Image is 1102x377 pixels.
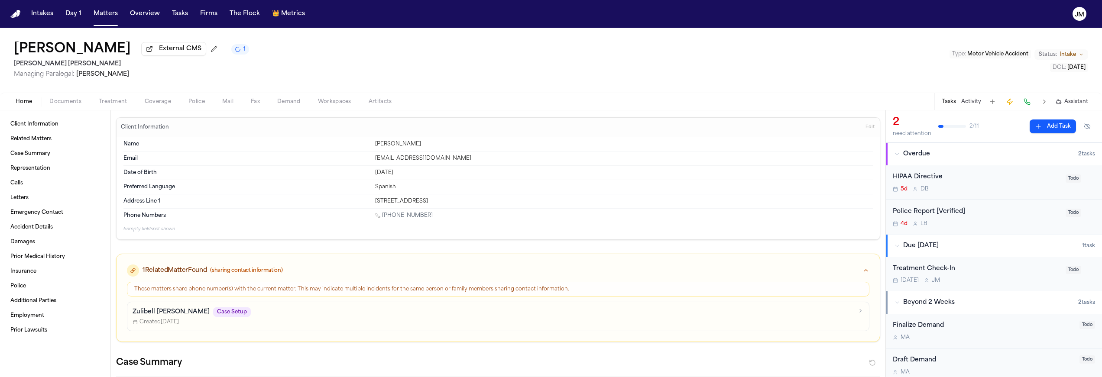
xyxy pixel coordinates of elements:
a: Damages [7,235,104,249]
span: [DATE] [901,277,919,284]
a: Letters [7,191,104,205]
button: Hide completed tasks (⌘⇧H) [1079,119,1095,133]
button: Day 1 [62,6,85,22]
span: 1 [243,46,246,53]
a: Matters [90,6,121,22]
span: Calls [10,180,23,187]
a: Employment [7,309,104,322]
a: Home [10,10,21,18]
span: 1 task [1082,242,1095,249]
span: M A [901,334,910,341]
span: Todo [1066,174,1081,183]
button: Overdue2tasks [886,143,1102,165]
span: L B [920,220,927,227]
span: Accident Details [10,224,53,231]
div: [EMAIL_ADDRESS][DOMAIN_NAME] [375,155,873,162]
button: Assistant [1056,98,1088,105]
button: Intakes [28,6,57,22]
div: Open task: Treatment Check-In [886,257,1102,291]
button: Make a Call [1021,96,1033,108]
button: crownMetrics [269,6,308,22]
span: Demand [277,98,301,105]
span: Related Matters [10,135,52,142]
span: Fax [251,98,260,105]
div: Draft Demand [893,355,1074,365]
dt: Address Line 1 [123,198,370,205]
span: Overdue [903,150,930,158]
span: Case Setup [213,307,251,317]
span: Police [10,283,26,290]
button: Add Task [986,96,998,108]
a: Overview [126,6,163,22]
a: Zulibell [PERSON_NAME]Case SetupCreated[DATE] [127,302,869,331]
h3: Client Information [119,124,171,131]
div: These matters share phone number(s) with the current matter. This may indicate multiple incidents... [134,286,862,293]
div: [STREET_ADDRESS] [375,198,873,205]
div: Open task: Police Report [Verified] [886,200,1102,234]
span: Coverage [145,98,171,105]
div: [PERSON_NAME] [375,141,873,148]
span: Todo [1066,266,1081,274]
button: Change status from Intake [1034,49,1088,60]
div: [DATE] [375,169,873,176]
h2: Case Summary [116,356,182,370]
button: Edit DOL: 2025-09-13 [1050,63,1088,72]
span: Documents [49,98,81,105]
span: M A [901,369,910,376]
button: Edit matter name [14,42,131,57]
a: Case Summary [7,147,104,161]
a: Accident Details [7,220,104,234]
span: [PERSON_NAME] [76,71,129,77]
a: Prior Medical History [7,250,104,264]
span: Due [DATE] [903,242,939,250]
button: Add Task [1030,119,1076,133]
span: Mail [222,98,233,105]
a: Additional Parties [7,294,104,308]
span: 5d [901,186,908,193]
span: Representation [10,165,50,172]
span: Damages [10,238,35,245]
a: Related Matters [7,132,104,146]
dt: Date of Birth [123,169,370,176]
span: Additional Parties [10,297,56,304]
div: need attention [893,130,931,137]
span: Metrics [281,10,305,18]
dt: Preferred Language [123,184,370,190]
span: Workspaces [318,98,351,105]
span: Emergency Contact [10,209,63,216]
button: Edit Type: Motor Vehicle Accident [950,50,1031,58]
div: Finalize Demand [893,321,1074,331]
span: (sharing contact information) [210,267,282,274]
a: Emergency Contact [7,206,104,219]
h2: [PERSON_NAME] [PERSON_NAME] [14,59,249,69]
div: HIPAA Directive [893,172,1060,182]
img: Finch Logo [10,10,21,18]
a: Tasks [169,6,191,22]
div: Treatment Check-In [893,264,1060,274]
span: Status: [1039,51,1057,58]
a: Firms [197,6,221,22]
span: [DATE] [1067,65,1086,70]
span: Artifacts [369,98,392,105]
span: Treatment [99,98,127,105]
a: Representation [7,161,104,175]
a: Police [7,279,104,293]
button: 1RelatedMatterFound(sharing contact information) [117,254,880,282]
button: Edit [863,120,877,134]
span: 1 Related Matter Found [143,266,207,275]
span: Todo [1066,209,1081,217]
button: Activity [961,98,981,105]
a: Prior Lawsuits [7,323,104,337]
span: Motor Vehicle Accident [967,52,1028,57]
span: Employment [10,312,44,319]
span: 2 task s [1078,151,1095,158]
span: D B [920,186,929,193]
div: Spanish [375,184,873,190]
span: Todo [1079,355,1095,364]
span: External CMS [159,45,201,53]
button: The Flock [226,6,263,22]
span: Letters [10,194,29,201]
span: Assistant [1064,98,1088,105]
